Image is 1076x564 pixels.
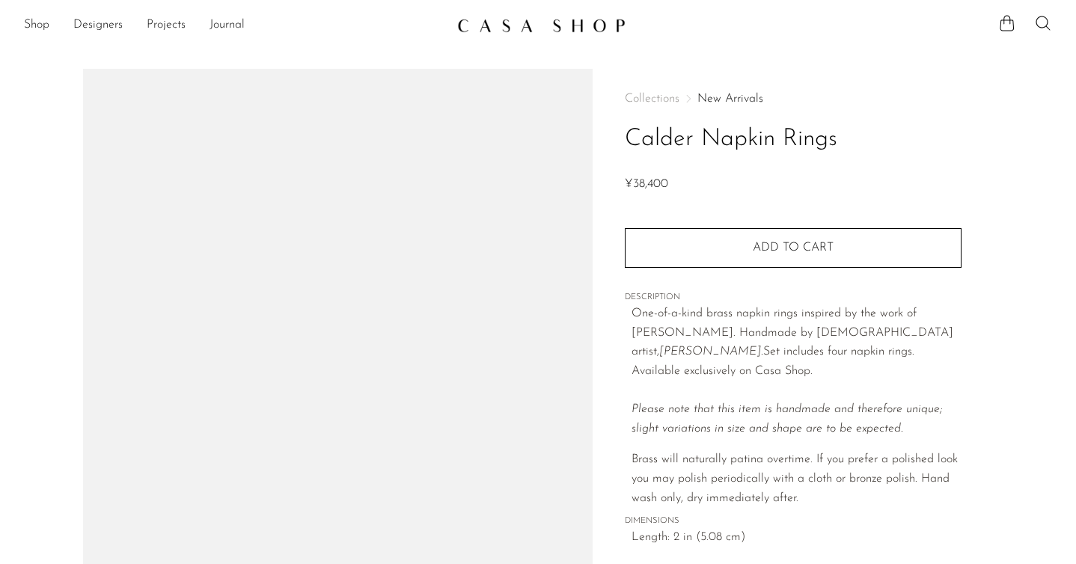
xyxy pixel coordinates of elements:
a: Journal [210,16,245,35]
span: Collections [625,93,679,105]
span: Length: 2 in (5.08 cm) [632,528,962,548]
span: DESCRIPTION [625,291,962,304]
span: ¥38,400 [625,178,668,190]
a: Shop [24,16,49,35]
a: Projects [147,16,186,35]
a: New Arrivals [697,93,763,105]
em: Please note that this item is handmade and therefore unique; slight variations in size and shape ... [632,403,942,435]
p: One-of-a-kind brass napkin rings inspired by the work of [PERSON_NAME]. Handmade by [DEMOGRAPHIC_... [632,304,962,438]
span: Add to cart [753,242,834,254]
em: [PERSON_NAME]. [659,346,763,358]
span: DIMENSIONS [625,515,962,528]
a: Designers [73,16,123,35]
p: Brass will naturally patina overtime. If you prefer a polished look you may polish periodically w... [632,450,962,508]
button: Add to cart [625,228,962,267]
ul: NEW HEADER MENU [24,13,445,38]
h1: Calder Napkin Rings [625,120,962,159]
nav: Desktop navigation [24,13,445,38]
nav: Breadcrumbs [625,93,962,105]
